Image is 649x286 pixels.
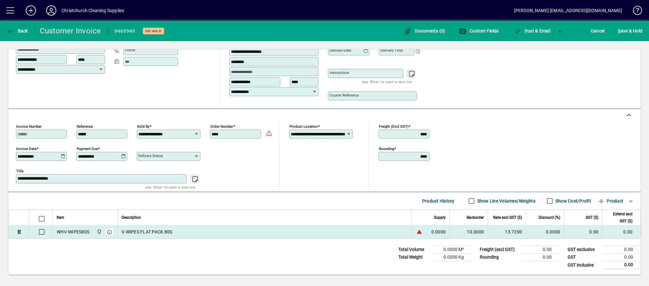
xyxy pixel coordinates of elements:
[137,124,150,129] mat-label: Sold by
[477,254,521,261] td: Rounding
[402,25,447,37] button: Documents (0)
[57,229,89,235] div: WHV-WIPES80S
[526,225,564,238] td: 0.0000
[564,261,603,269] td: GST inclusive
[330,70,349,75] mat-label: Instructions
[122,229,172,235] span: V-WIPES FLAT PACK 80S
[16,124,42,129] mat-label: Invoice number
[210,124,233,129] mat-label: Order number
[564,225,602,238] td: 0.00
[114,26,135,36] div: #469949
[422,196,455,206] span: Product History
[564,246,603,254] td: GST exclusive
[493,214,522,221] span: Rate excl GST ($)
[138,154,163,158] mat-label: Delivery status
[586,214,598,221] span: GST ($)
[618,26,642,36] span: ave & Hold
[77,147,98,151] mat-label: Payment due
[420,195,457,207] button: Product History
[362,78,412,85] mat-hint: Use 'Enter' to start a new line
[379,124,408,129] mat-label: Freight (excl GST)
[554,198,591,204] label: Show Cost/Profit
[379,147,394,151] mat-label: Rounding
[603,254,641,261] td: 0.00
[477,246,521,254] td: Freight (excl GST)
[404,28,445,33] span: Documents (0)
[594,195,626,207] button: Product
[122,214,141,221] span: Description
[290,124,318,129] mat-label: Product location
[77,124,93,129] mat-label: Reference
[467,229,484,235] span: 10.0000
[521,254,559,261] td: 0.00
[467,214,484,221] span: Backorder
[330,93,359,97] mat-label: Courier Reference
[514,5,622,16] div: [PERSON_NAME] [EMAIL_ADDRESS][DOMAIN_NAME]
[606,211,632,225] span: Extend excl GST ($)
[330,48,351,53] mat-label: Delivery date
[395,246,433,254] td: Total Volume
[395,254,433,261] td: Total Weight
[145,29,162,33] span: On hold
[492,229,522,235] div: 13.7200
[597,196,623,206] span: Product
[591,26,605,36] span: Cancel
[40,26,101,36] div: Customer Invoice
[603,246,641,254] td: 0.00
[602,225,640,238] td: 0.00
[433,246,471,254] td: 0.0000 M³
[476,198,535,204] label: Show Line Volumes/Weights
[513,28,550,33] span: ost & Email
[521,246,559,254] td: 0.00
[459,28,499,33] span: Custom Fields
[16,147,37,151] mat-label: Invoice date
[525,28,527,33] span: P
[589,25,606,37] button: Cancel
[434,214,446,221] span: Supply
[16,169,24,173] mat-label: Title
[616,25,644,37] button: Save & Hold
[457,25,500,37] button: Custom Fields
[145,183,195,191] mat-hint: Use 'Enter' to start a new line
[539,214,560,221] span: Discount (%)
[618,28,620,33] span: S
[433,254,471,261] td: 0.0000 Kg
[7,28,28,33] span: Back
[380,48,403,53] mat-label: Delivery time
[628,1,641,22] a: Knowledge Base
[5,25,30,37] button: Back
[41,5,61,16] button: Profile
[564,254,603,261] td: GST
[61,5,124,16] div: Christchurch Cleaning Supplies
[57,214,64,221] span: Item
[510,25,554,37] button: Post & Email
[95,228,102,235] span: Christchurch Cleaning Supplies Ltd
[603,261,641,269] td: 0.00
[21,5,41,16] button: Add
[431,229,446,235] span: 0.0000
[125,48,135,52] mat-label: Phone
